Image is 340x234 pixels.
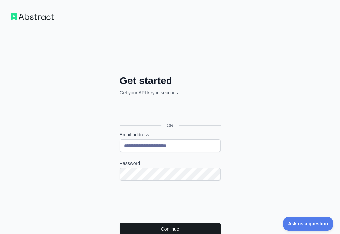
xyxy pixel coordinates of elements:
[283,217,333,231] iframe: Toggle Customer Support
[116,103,223,118] iframe: Przycisk Zaloguj się przez Google
[120,189,221,215] iframe: reCAPTCHA
[120,160,221,167] label: Password
[120,131,221,138] label: Email address
[161,122,179,129] span: OR
[120,75,221,87] h2: Get started
[11,13,54,20] img: Workflow
[120,89,221,96] p: Get your API key in seconds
